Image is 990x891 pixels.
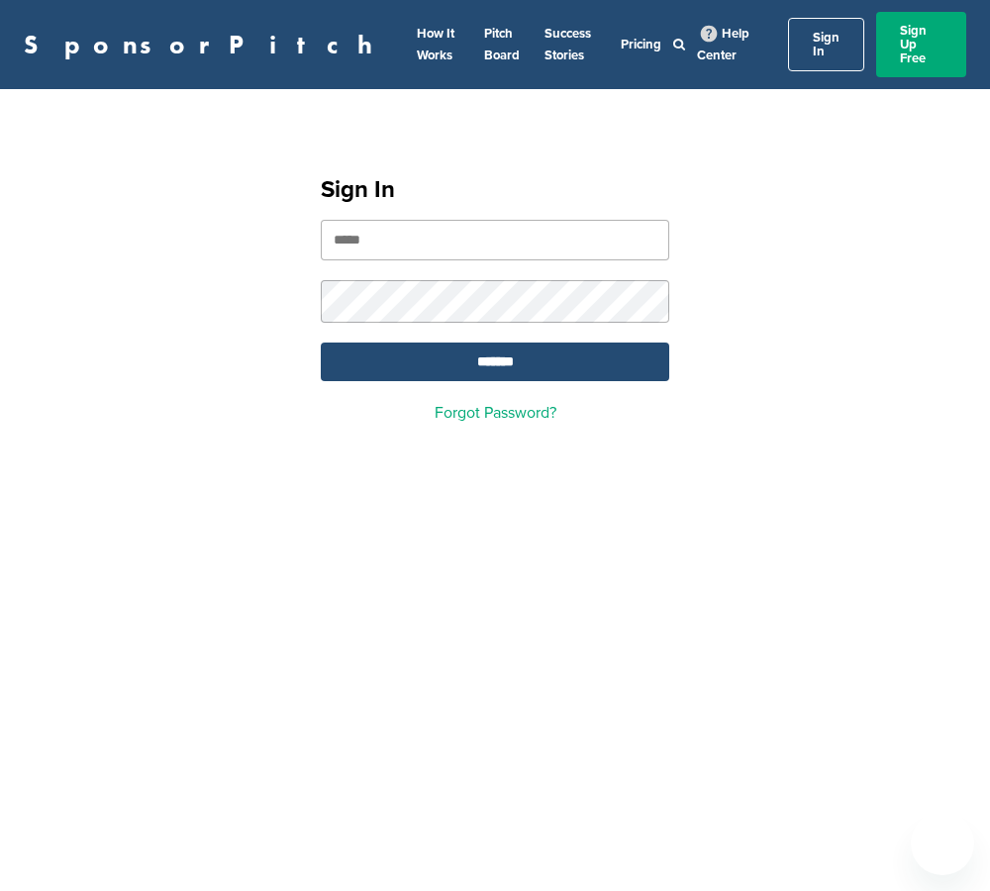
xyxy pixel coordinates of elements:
iframe: Button to launch messaging window [911,812,974,875]
a: How It Works [417,26,454,63]
h1: Sign In [321,172,669,208]
a: Success Stories [544,26,591,63]
a: Sign In [788,18,864,71]
a: Pitch Board [484,26,520,63]
a: Sign Up Free [876,12,966,77]
a: Forgot Password? [435,403,556,423]
a: SponsorPitch [24,32,385,57]
a: Help Center [697,22,749,67]
a: Pricing [621,37,661,52]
